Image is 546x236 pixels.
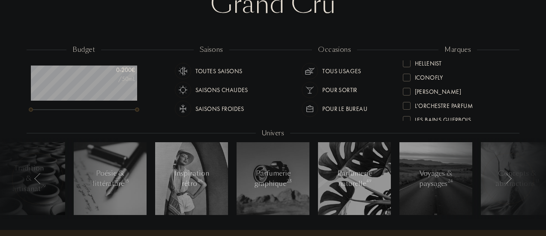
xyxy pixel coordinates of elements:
[505,173,512,184] img: arr_left.svg
[312,45,357,55] div: occasions
[418,168,454,189] div: Voyages & paysages
[415,84,461,96] div: [PERSON_NAME]
[304,65,316,77] img: usage_occasion_all_white.svg
[194,45,229,55] div: saisons
[198,178,202,184] span: 45
[438,45,477,55] div: marques
[34,173,41,184] img: arr_left.svg
[322,101,367,117] div: Pour le bureau
[336,168,373,189] div: Parfumerie naturelle
[66,45,101,55] div: budget
[177,65,189,77] img: usage_season_average_white.svg
[415,70,443,82] div: ICONOFLY
[195,101,244,117] div: Saisons froides
[415,56,442,68] div: Hellenist
[287,178,292,184] span: 23
[177,103,189,115] img: usage_season_cold_white.svg
[415,113,471,124] div: Les Bains Guerbois
[366,178,371,184] span: 49
[177,84,189,96] img: usage_season_hot_white.svg
[125,178,129,184] span: 15
[195,63,243,79] div: Toutes saisons
[256,128,290,138] div: Univers
[415,99,473,110] div: L'Orchestre Parfum
[255,168,291,189] div: Parfumerie graphique
[322,63,361,79] div: Tous usages
[195,82,248,98] div: Saisons chaudes
[304,84,316,96] img: usage_occasion_party_white.svg
[92,75,135,84] div: /50mL
[174,168,210,189] div: Inspiration rétro
[304,103,316,115] img: usage_occasion_work_white.svg
[92,66,135,75] div: 0 - 200 €
[322,82,357,98] div: Pour sortir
